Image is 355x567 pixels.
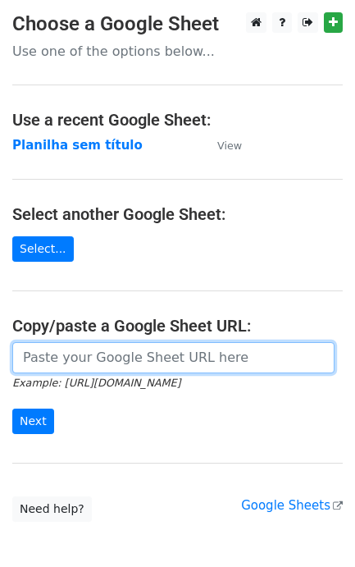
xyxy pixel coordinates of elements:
[12,316,343,336] h4: Copy/paste a Google Sheet URL:
[12,110,343,130] h4: Use a recent Google Sheet:
[273,488,355,567] iframe: Chat Widget
[12,12,343,36] h3: Choose a Google Sheet
[241,498,343,513] a: Google Sheets
[201,138,242,153] a: View
[12,409,54,434] input: Next
[12,43,343,60] p: Use one of the options below...
[12,204,343,224] h4: Select another Google Sheet:
[12,496,92,522] a: Need help?
[12,138,143,153] a: Planilha sem título
[12,342,335,373] input: Paste your Google Sheet URL here
[12,377,180,389] small: Example: [URL][DOMAIN_NAME]
[12,236,74,262] a: Select...
[217,139,242,152] small: View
